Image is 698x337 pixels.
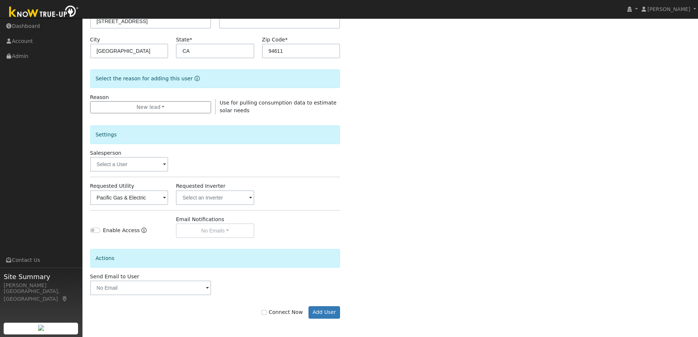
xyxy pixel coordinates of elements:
div: [GEOGRAPHIC_DATA], [GEOGRAPHIC_DATA] [4,287,78,303]
label: Requested Utility [90,182,134,190]
input: No Email [90,281,211,295]
a: Reason for new user [193,76,200,81]
button: Add User [309,306,340,319]
input: Select a Utility [90,190,169,205]
div: Actions [90,249,340,268]
div: Select the reason for adding this user [90,69,340,88]
div: Settings [90,125,340,144]
button: New lead [90,101,211,114]
span: [PERSON_NAME] [647,6,690,12]
span: Required [285,37,288,43]
label: Reason [90,94,109,101]
label: Zip Code [262,36,288,44]
label: Send Email to User [90,273,139,281]
img: retrieve [38,325,44,331]
label: City [90,36,100,44]
span: Site Summary [4,272,78,282]
input: Connect Now [262,310,267,315]
label: State [176,36,192,44]
label: Salesperson [90,149,122,157]
input: Select an Inverter [176,190,254,205]
span: Use for pulling consumption data to estimate solar needs [220,100,337,113]
span: Required [189,37,192,43]
input: Select a User [90,157,169,172]
label: Requested Inverter [176,182,225,190]
a: Enable Access [141,227,147,238]
a: Map [62,296,68,302]
div: [PERSON_NAME] [4,282,78,289]
img: Know True-Up [5,4,82,21]
label: Enable Access [103,227,140,234]
label: Email Notifications [176,216,224,223]
label: Connect Now [262,308,303,316]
